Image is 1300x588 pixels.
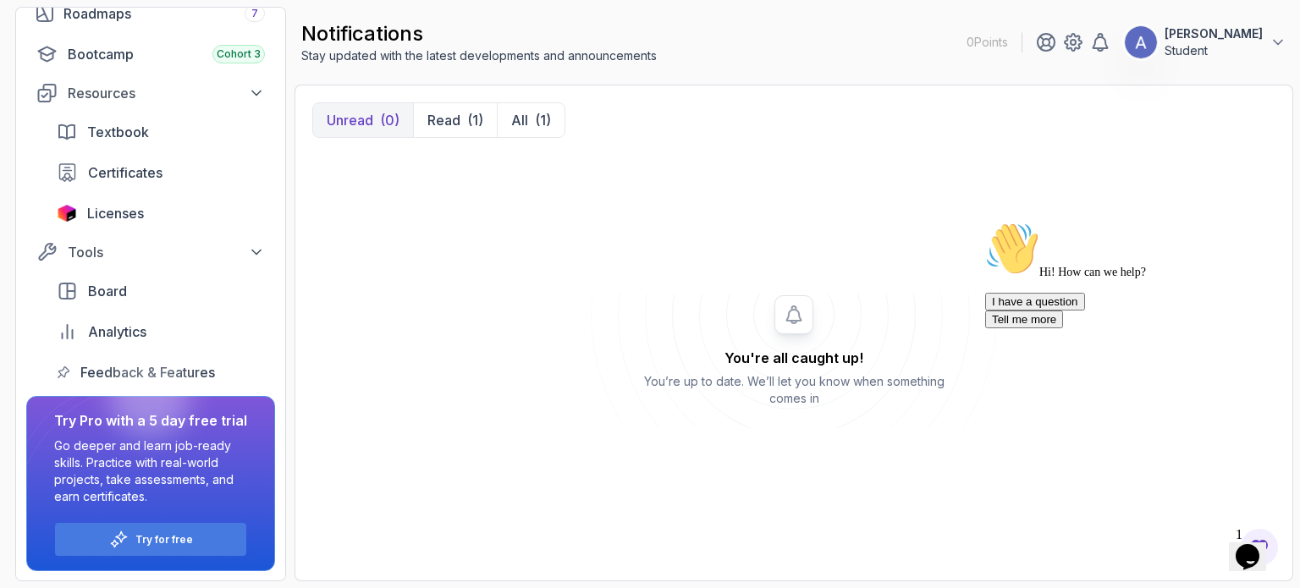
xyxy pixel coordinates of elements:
[467,110,483,130] div: (1)
[967,34,1008,51] p: 0 Points
[68,44,265,64] div: Bootcamp
[301,47,657,64] p: Stay updated with the latest developments and announcements
[47,115,275,149] a: textbook
[1229,520,1283,571] iframe: chat widget
[68,242,265,262] div: Tools
[1124,25,1286,59] button: user profile image[PERSON_NAME]Student
[413,103,497,137] button: Read(1)
[535,110,551,130] div: (1)
[251,7,258,20] span: 7
[47,355,275,389] a: feedback
[54,522,247,557] button: Try for free
[327,110,373,130] p: Unread
[7,51,168,63] span: Hi! How can we help?
[88,162,162,183] span: Certificates
[135,533,193,547] a: Try for free
[1165,25,1263,42] p: [PERSON_NAME]
[68,83,265,103] div: Resources
[301,20,657,47] h2: notifications
[80,362,215,382] span: Feedback & Features
[88,321,146,342] span: Analytics
[1125,26,1157,58] img: user profile image
[1165,42,1263,59] p: Student
[497,103,565,137] button: All(1)
[217,47,261,61] span: Cohort 3
[88,281,127,301] span: Board
[54,437,247,505] p: Go deeper and learn job-ready skills. Practice with real-world projects, take assessments, and ea...
[47,315,275,349] a: analytics
[637,373,950,407] p: You’re up to date. We’ll let you know when something comes in
[26,237,275,267] button: Tools
[26,37,275,71] a: bootcamp
[47,274,275,308] a: board
[380,110,399,130] div: (0)
[7,7,311,113] div: 👋Hi! How can we help?I have a questionTell me more
[978,215,1283,512] iframe: chat widget
[511,110,528,130] p: All
[637,348,950,368] h2: You're all caught up!
[7,78,107,96] button: I have a question
[87,122,149,142] span: Textbook
[57,205,77,222] img: jetbrains icon
[7,96,85,113] button: Tell me more
[7,7,61,61] img: :wave:
[87,203,144,223] span: Licenses
[47,156,275,190] a: certificates
[313,103,413,137] button: Unread(0)
[47,196,275,230] a: licenses
[63,3,265,24] div: Roadmaps
[26,78,275,108] button: Resources
[427,110,460,130] p: Read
